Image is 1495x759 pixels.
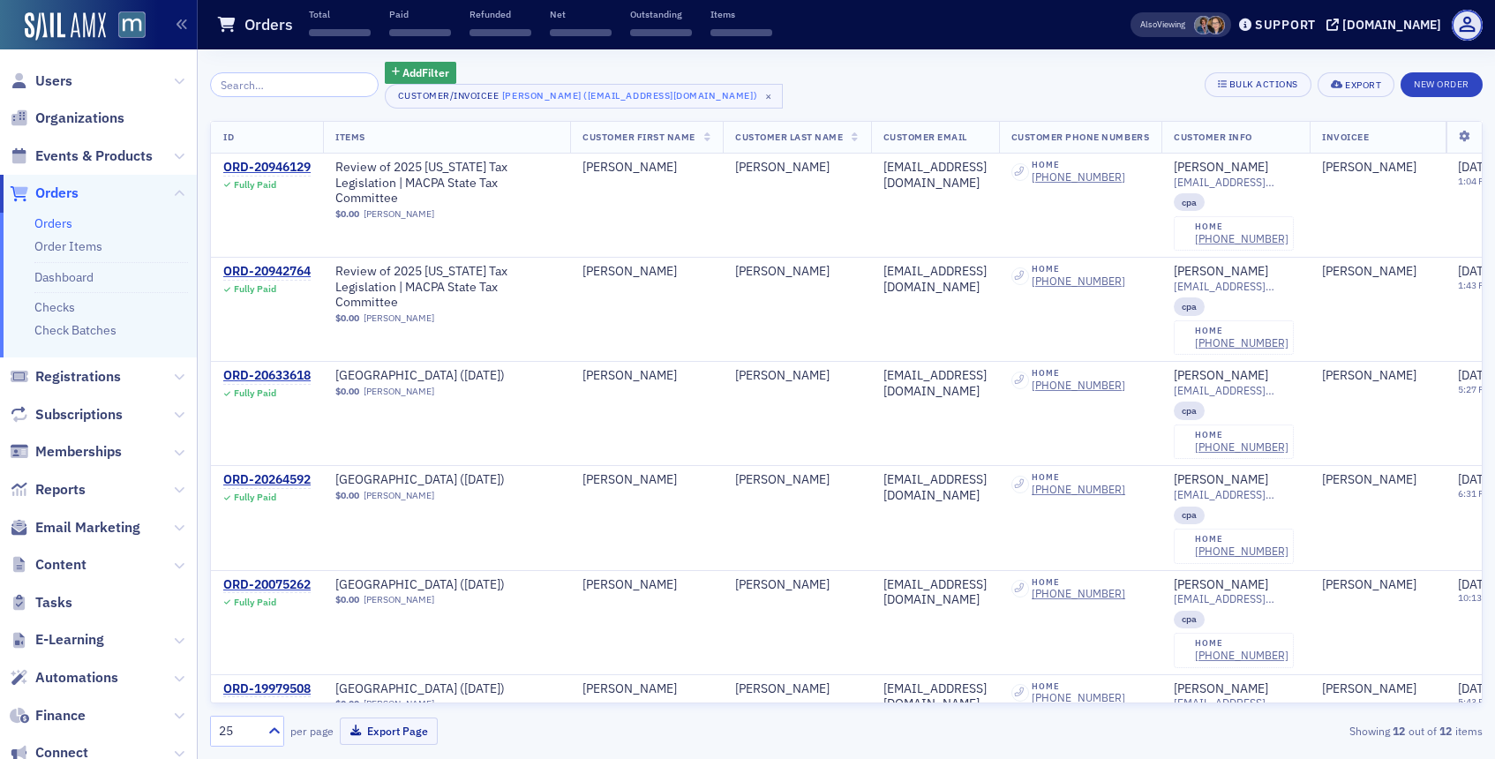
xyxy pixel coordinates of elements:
[223,368,311,384] a: ORD-20633618
[1032,170,1125,184] a: [PHONE_NUMBER]
[1458,487,1491,500] time: 6:31 PM
[1032,274,1125,288] div: [PHONE_NUMBER]
[335,681,558,697] span: MACPA Town Hall (December 2023)
[883,131,967,143] span: Customer Email
[25,12,106,41] img: SailAMX
[335,160,558,207] span: Review of 2025 Maryland Tax Legislation | MACPA State Tax Committee
[234,492,276,503] div: Fully Paid
[1174,368,1268,384] div: [PERSON_NAME]
[1345,80,1381,90] div: Export
[735,577,859,593] div: [PERSON_NAME]
[223,681,311,697] a: ORD-19979508
[35,480,86,500] span: Reports
[335,698,359,710] span: $0.00
[1174,193,1205,211] div: cpa
[223,264,311,280] div: ORD-20942764
[1195,440,1288,454] a: [PHONE_NUMBER]
[364,698,434,710] a: [PERSON_NAME]
[1195,336,1288,349] a: [PHONE_NUMBER]
[1032,379,1125,392] a: [PHONE_NUMBER]
[1195,430,1288,440] div: home
[630,29,692,36] span: ‌
[1458,175,1491,187] time: 1:04 PM
[710,29,772,36] span: ‌
[1174,264,1268,280] div: [PERSON_NAME]
[335,160,558,207] a: Review of 2025 [US_STATE] Tax Legislation | MACPA State Tax Committee
[219,722,258,740] div: 25
[335,386,359,397] span: $0.00
[309,8,371,20] p: Total
[1174,176,1297,189] span: [EMAIL_ADDRESS][DOMAIN_NAME]
[1174,280,1297,293] span: [EMAIL_ADDRESS][DOMAIN_NAME]
[883,368,987,399] div: [EMAIL_ADDRESS][DOMAIN_NAME]
[234,179,276,191] div: Fully Paid
[1458,279,1491,291] time: 1:43 PM
[10,184,79,203] a: Orders
[582,131,695,143] span: Customer First Name
[335,131,365,143] span: Items
[223,160,311,176] div: ORD-20946129
[1195,222,1288,232] div: home
[1401,75,1483,91] a: New Order
[223,472,311,488] a: ORD-20264592
[550,29,612,36] span: ‌
[883,160,987,191] div: [EMAIL_ADDRESS][DOMAIN_NAME]
[389,8,451,20] p: Paid
[1322,577,1433,593] span: Sharon Morrow
[1322,368,1416,384] div: [PERSON_NAME]
[1195,649,1288,662] a: [PHONE_NUMBER]
[1458,367,1494,383] span: [DATE]
[1194,16,1213,34] span: Chris Dougherty
[1458,695,1491,708] time: 5:43 PM
[10,668,118,688] a: Automations
[1032,681,1125,692] div: home
[364,386,434,397] a: [PERSON_NAME]
[1032,483,1125,496] div: [PHONE_NUMBER]
[210,72,379,97] input: Search…
[1174,696,1297,710] span: [EMAIL_ADDRESS][DOMAIN_NAME]
[1401,72,1483,97] button: New Order
[35,367,121,387] span: Registrations
[1032,472,1125,483] div: home
[335,490,359,501] span: $0.00
[35,518,140,537] span: Email Marketing
[364,208,434,220] a: [PERSON_NAME]
[1195,545,1288,558] div: [PHONE_NUMBER]
[1174,577,1268,593] a: [PERSON_NAME]
[1322,681,1433,697] span: Sharon Morrow
[470,29,531,36] span: ‌
[1322,368,1433,384] span: Sharon Morrow
[1458,471,1494,487] span: [DATE]
[35,147,153,166] span: Events & Products
[1318,72,1394,97] button: Export
[735,160,859,176] div: [PERSON_NAME]
[35,109,124,128] span: Organizations
[35,593,72,612] span: Tasks
[1322,681,1416,697] div: [PERSON_NAME]
[630,8,692,20] p: Outstanding
[502,86,757,104] div: [PERSON_NAME] ([EMAIL_ADDRESS][DOMAIN_NAME])
[335,312,359,324] span: $0.00
[470,8,531,20] p: Refunded
[761,88,777,104] span: ×
[364,490,434,501] a: [PERSON_NAME]
[35,405,123,425] span: Subscriptions
[10,442,122,462] a: Memberships
[335,681,558,697] a: [GEOGRAPHIC_DATA] ([DATE])
[1195,232,1288,245] div: [PHONE_NUMBER]
[234,701,276,712] div: Fully Paid
[1032,691,1125,704] a: [PHONE_NUMBER]
[710,8,772,20] p: Items
[335,577,558,593] a: [GEOGRAPHIC_DATA] ([DATE])
[1452,10,1483,41] span: Profile
[34,238,102,254] a: Order Items
[223,577,311,593] a: ORD-20075262
[1140,19,1157,30] div: Also
[1195,638,1288,649] div: home
[1174,472,1268,488] div: [PERSON_NAME]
